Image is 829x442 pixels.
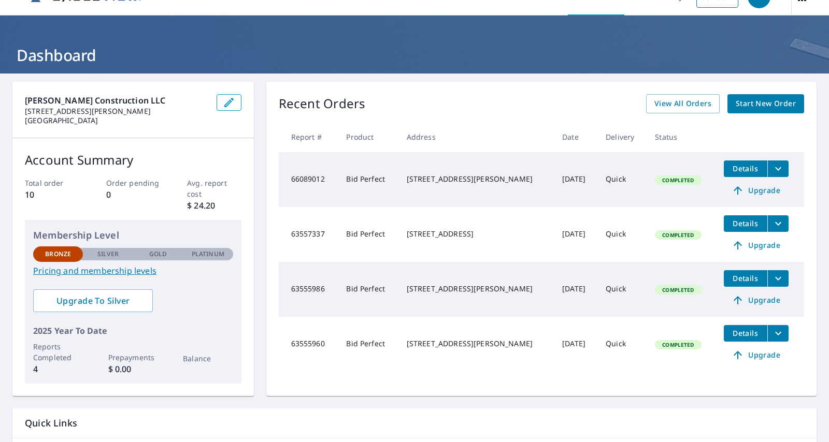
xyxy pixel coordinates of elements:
p: [PERSON_NAME] Construction LLC [25,94,208,107]
div: [STREET_ADDRESS][PERSON_NAME] [407,174,546,184]
th: Product [338,122,398,152]
th: Status [647,122,715,152]
td: Bid Perfect [338,207,398,262]
button: detailsBtn-66089012 [724,160,767,177]
div: [STREET_ADDRESS][PERSON_NAME] [407,338,546,349]
p: Recent Orders [279,94,366,113]
span: Details [730,328,761,338]
a: Start New Order [727,94,804,113]
p: Membership Level [33,228,233,242]
td: Quick [597,152,647,207]
span: Completed [656,341,700,348]
span: Completed [656,286,700,293]
th: Report # [279,122,338,152]
a: Upgrade [724,182,789,199]
span: Details [730,218,761,228]
span: View All Orders [654,97,711,110]
button: filesDropdownBtn-63555986 [767,270,789,287]
p: Balance [183,353,233,364]
td: [DATE] [554,317,597,372]
span: Upgrade [730,349,782,361]
a: Upgrade [724,292,789,308]
button: detailsBtn-63555986 [724,270,767,287]
span: Completed [656,176,700,184]
a: View All Orders [646,94,720,113]
td: [DATE] [554,262,597,317]
p: Account Summary [25,151,241,169]
p: Avg. report cost [187,178,241,199]
th: Delivery [597,122,647,152]
td: Quick [597,262,647,317]
h1: Dashboard [12,45,817,66]
th: Date [554,122,597,152]
div: [STREET_ADDRESS][PERSON_NAME] [407,284,546,294]
p: Silver [97,249,119,259]
button: filesDropdownBtn-63557337 [767,215,789,232]
p: 0 [106,188,160,201]
td: 66089012 [279,152,338,207]
p: Order pending [106,178,160,188]
td: 63557337 [279,207,338,262]
td: Quick [597,207,647,262]
td: 63555986 [279,262,338,317]
td: 63555960 [279,317,338,372]
button: detailsBtn-63557337 [724,215,767,232]
a: Upgrade To Silver [33,289,153,312]
td: Quick [597,317,647,372]
span: Upgrade [730,239,782,252]
p: [GEOGRAPHIC_DATA] [25,116,208,125]
th: Address [398,122,554,152]
div: [STREET_ADDRESS] [407,229,546,239]
p: 10 [25,188,79,201]
span: Upgrade To Silver [41,295,145,306]
p: $ 24.20 [187,199,241,212]
td: [DATE] [554,207,597,262]
p: Quick Links [25,417,804,430]
a: Pricing and membership levels [33,264,233,277]
p: Gold [149,249,167,259]
p: 2025 Year To Date [33,325,233,337]
td: [DATE] [554,152,597,207]
p: Prepayments [108,352,158,363]
td: Bid Perfect [338,152,398,207]
p: Platinum [192,249,224,259]
p: [STREET_ADDRESS][PERSON_NAME] [25,107,208,116]
span: Start New Order [736,97,796,110]
span: Completed [656,231,700,239]
button: filesDropdownBtn-63555960 [767,325,789,342]
span: Upgrade [730,294,782,306]
button: filesDropdownBtn-66089012 [767,160,789,177]
td: Bid Perfect [338,262,398,317]
button: detailsBtn-63555960 [724,325,767,342]
a: Upgrade [724,237,789,254]
span: Upgrade [730,184,782,197]
p: Bronze [45,249,71,259]
a: Upgrade [724,347,789,363]
p: 4 [33,363,83,375]
td: Bid Perfect [338,317,398,372]
p: $ 0.00 [108,363,158,375]
span: Details [730,164,761,173]
p: Total order [25,178,79,188]
span: Details [730,273,761,283]
p: Reports Completed [33,341,83,363]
